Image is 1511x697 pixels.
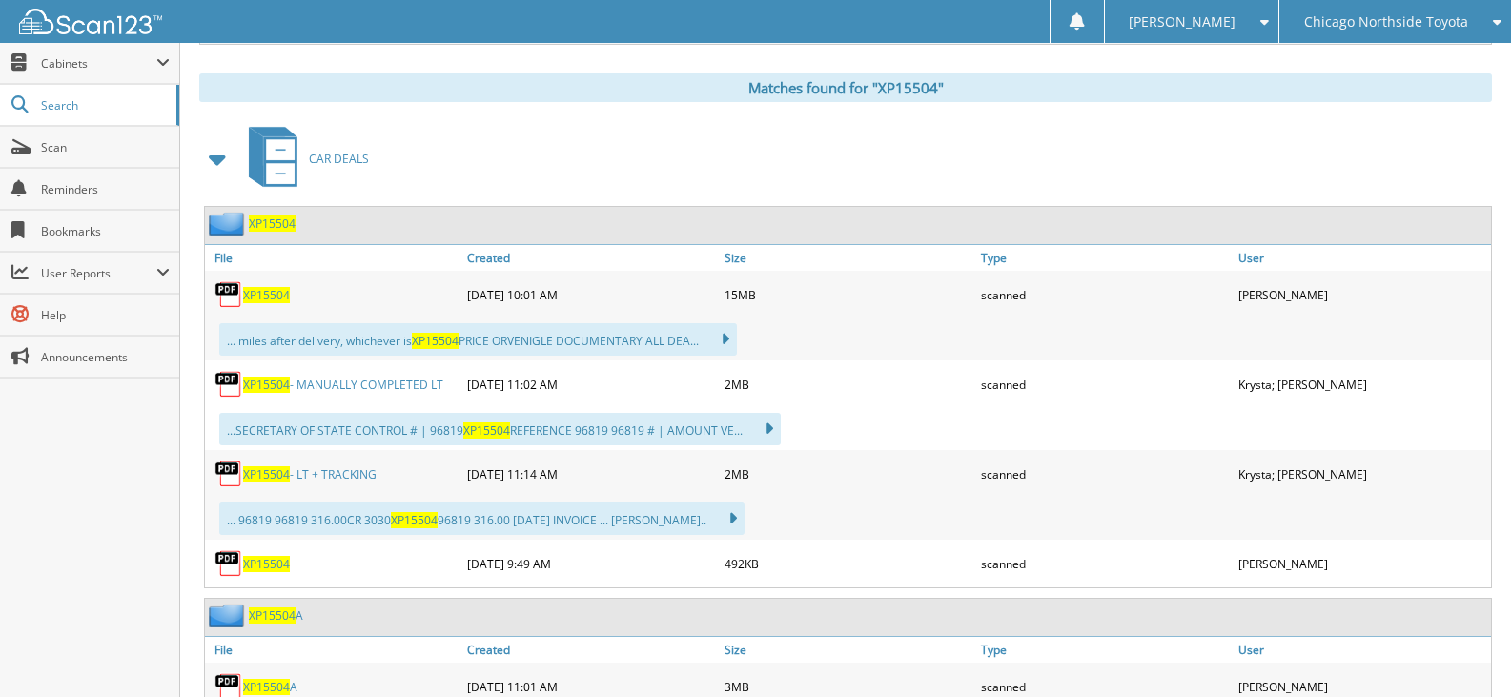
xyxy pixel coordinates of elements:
div: Krysta; [PERSON_NAME] [1234,455,1491,493]
span: Search [41,97,167,113]
div: [DATE] 11:14 AM [462,455,720,493]
img: folder2.png [209,212,249,236]
span: Help [41,307,170,323]
a: Created [462,637,720,663]
img: PDF.png [214,549,243,578]
a: Created [462,245,720,271]
img: PDF.png [214,280,243,309]
a: File [205,637,462,663]
div: ...SECRETARY OF STATE CONTROL # | 96819 REFERENCE 96819 96819 # | AMOUNT VE... [219,413,781,445]
span: Cabinets [41,55,156,72]
span: Announcements [41,349,170,365]
span: XP15504 [243,377,290,393]
span: Reminders [41,181,170,197]
img: scan123-logo-white.svg [19,9,162,34]
div: scanned [976,455,1234,493]
span: [PERSON_NAME] [1129,16,1235,28]
a: User [1234,637,1491,663]
div: scanned [976,276,1234,314]
img: PDF.png [214,460,243,488]
a: File [205,245,462,271]
div: [DATE] 11:02 AM [462,365,720,403]
span: Bookmarks [41,223,170,239]
a: XP15504A [249,607,303,624]
a: XP15504 [243,287,290,303]
span: XP15504 [243,466,290,482]
div: 15MB [720,276,977,314]
a: Size [720,245,977,271]
img: PDF.png [214,370,243,399]
a: User [1234,245,1491,271]
a: Size [720,637,977,663]
span: CAR DEALS [309,151,369,167]
span: XP15504 [243,679,290,695]
a: Type [976,637,1234,663]
a: XP15504 [243,556,290,572]
a: XP15504 [249,215,296,232]
span: XP15504 [463,422,510,439]
div: [DATE] 9:49 AM [462,544,720,583]
div: [PERSON_NAME] [1234,544,1491,583]
iframe: Chat Widget [1416,605,1511,697]
a: XP15504- MANUALLY COMPLETED LT [243,377,443,393]
img: folder2.png [209,604,249,627]
div: scanned [976,365,1234,403]
span: Chicago Northside Toyota [1304,16,1468,28]
div: [PERSON_NAME] [1234,276,1491,314]
span: XP15504 [391,512,438,528]
div: Matches found for "XP15504" [199,73,1492,102]
span: XP15504 [249,607,296,624]
a: XP15504A [243,679,297,695]
div: 2MB [720,455,977,493]
div: ... miles after delivery, whichever is PRICE ORVENIGLE DOCUMENTARY ALL DEA... [219,323,737,356]
div: Krysta; [PERSON_NAME] [1234,365,1491,403]
a: XP15504- LT + TRACKING [243,466,377,482]
div: scanned [976,544,1234,583]
div: 2MB [720,365,977,403]
div: [DATE] 10:01 AM [462,276,720,314]
span: User Reports [41,265,156,281]
a: Type [976,245,1234,271]
span: Scan [41,139,170,155]
span: XP15504 [412,333,459,349]
div: 492KB [720,544,977,583]
a: CAR DEALS [237,121,369,196]
div: ... 96819 96819 316.00CR 3030 96819 316.00 [DATE] INVOICE ... [PERSON_NAME].. [219,502,745,535]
